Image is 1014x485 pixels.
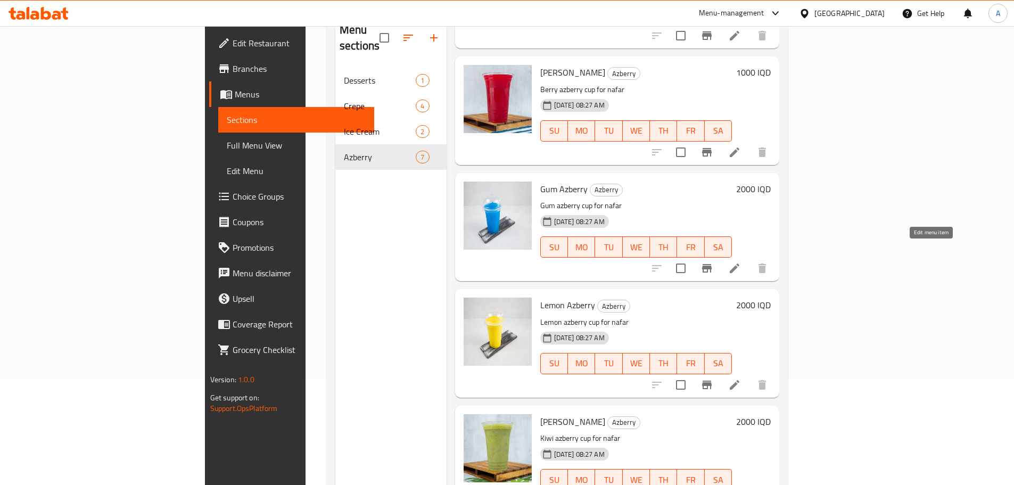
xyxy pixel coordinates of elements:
button: MO [568,236,595,258]
button: delete [749,372,775,398]
span: Grocery Checklist [233,343,366,356]
a: Branches [209,56,374,81]
div: Azberry [597,300,630,313]
div: Desserts1 [335,68,447,93]
span: Sort sections [395,25,421,51]
a: Coverage Report [209,311,374,337]
div: items [416,100,429,112]
button: Branch-specific-item [694,372,720,398]
span: Azberry [344,151,416,163]
span: [DATE] 08:27 AM [550,333,609,343]
span: Edit Restaurant [233,37,366,50]
span: TU [599,240,618,255]
span: Azberry [608,416,640,429]
span: FR [681,356,700,371]
div: items [416,125,429,138]
a: Edit menu item [728,379,741,391]
span: MO [572,240,591,255]
span: TH [654,123,673,138]
button: SA [705,236,732,258]
button: SA [705,120,732,142]
span: Promotions [233,241,366,254]
span: Desserts [344,74,416,87]
span: SA [709,240,728,255]
div: Azberry [607,67,640,80]
span: MO [572,356,591,371]
a: Choice Groups [209,184,374,209]
button: SA [705,353,732,374]
a: Menus [209,81,374,107]
span: WE [627,123,646,138]
button: SU [540,120,568,142]
img: Gum Azberry [464,182,532,250]
h6: 2000 IQD [736,298,771,313]
button: delete [749,139,775,165]
span: Choice Groups [233,190,366,203]
button: TU [595,353,622,374]
button: FR [677,353,704,374]
span: Select to update [670,24,692,47]
a: Coupons [209,209,374,235]
span: Gum Azberry [540,181,588,197]
a: Edit menu item [728,29,741,42]
span: Select all sections [373,27,395,49]
span: Sections [227,113,366,126]
button: FR [677,120,704,142]
span: WE [627,356,646,371]
span: Azberry [590,184,622,196]
div: Crepe4 [335,93,447,119]
a: Support.OpsPlatform [210,401,278,415]
button: TH [650,120,677,142]
span: Azberry [608,68,640,80]
span: WE [627,240,646,255]
a: Edit Menu [218,158,374,184]
a: Edit menu item [728,146,741,159]
span: Select to update [670,257,692,280]
div: Azberry [590,184,623,196]
a: Menu disclaimer [209,260,374,286]
span: [DATE] 08:27 AM [550,449,609,459]
p: Lemon azberry cup for nafar [540,316,732,329]
div: items [416,151,429,163]
nav: Menu sections [335,63,447,174]
p: Gum azberry cup for nafar [540,199,732,212]
span: [DATE] 08:27 AM [550,217,609,227]
div: Crepe [344,100,416,112]
button: SU [540,353,568,374]
span: Get support on: [210,391,259,405]
div: items [416,74,429,87]
a: Upsell [209,286,374,311]
span: 1.0.0 [238,373,254,387]
a: Full Menu View [218,133,374,158]
button: Branch-specific-item [694,139,720,165]
span: TH [654,240,673,255]
img: Lemon Azberry [464,298,532,366]
span: Lemon Azberry [540,297,595,313]
span: Select to update [670,374,692,396]
span: Azberry [598,300,630,313]
button: delete [749,23,775,48]
span: TU [599,356,618,371]
span: SA [709,356,728,371]
span: Select to update [670,141,692,163]
button: delete [749,256,775,281]
a: Grocery Checklist [209,337,374,363]
span: FR [681,240,700,255]
span: Coupons [233,216,366,228]
span: [PERSON_NAME] [540,414,605,430]
span: Branches [233,62,366,75]
span: [PERSON_NAME] [540,64,605,80]
span: Upsell [233,292,366,305]
span: A [996,7,1000,19]
div: Ice Cream [344,125,416,138]
span: 4 [416,101,428,111]
span: 1 [416,76,428,86]
span: Edit Menu [227,165,366,177]
button: MO [568,353,595,374]
span: MO [572,123,591,138]
span: 2 [416,127,428,137]
div: Ice Cream2 [335,119,447,144]
span: Full Menu View [227,139,366,152]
